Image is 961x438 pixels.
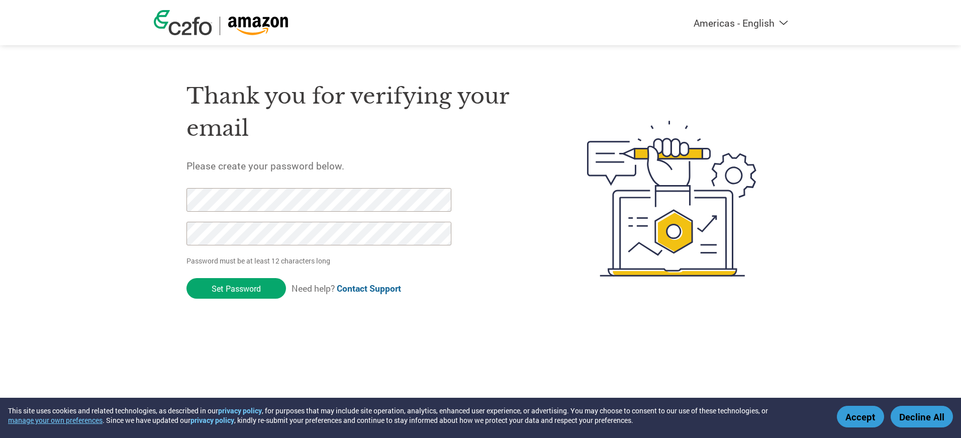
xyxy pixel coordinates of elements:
input: Set Password [186,278,286,299]
a: privacy policy [218,406,262,415]
a: privacy policy [190,415,234,425]
span: Need help? [292,283,401,294]
button: Decline All [891,406,953,427]
a: Contact Support [337,283,401,294]
img: create-password [569,65,775,332]
img: c2fo logo [154,10,212,35]
h5: Please create your password below. [186,159,539,172]
img: Amazon [228,17,289,35]
div: This site uses cookies and related technologies, as described in our , for purposes that may incl... [8,406,822,425]
button: manage your own preferences [8,415,103,425]
h1: Thank you for verifying your email [186,80,539,145]
button: Accept [837,406,884,427]
p: Password must be at least 12 characters long [186,255,455,266]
